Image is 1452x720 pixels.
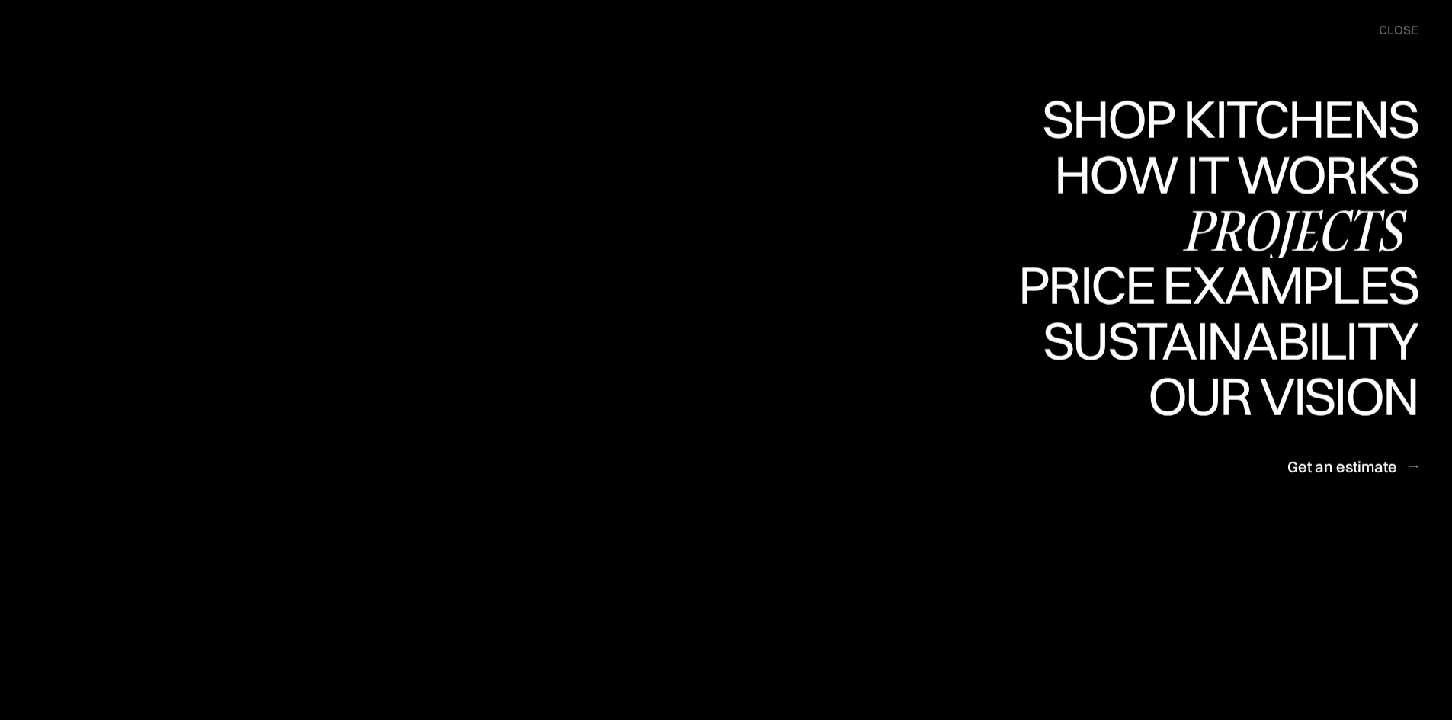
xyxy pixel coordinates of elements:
div: Our vision [1135,423,1418,476]
div: Price examples [1018,258,1418,312]
div: Shop Kitchens [1034,92,1418,146]
div: Shop Kitchens [1034,146,1418,199]
a: SustainabilitySustainability [1030,314,1418,370]
a: Our visionOur vision [1135,370,1418,425]
div: Price examples [1018,312,1418,365]
a: How it worksHow it works [1050,148,1418,203]
div: Projects [1171,203,1418,256]
a: Get an estimate [1287,448,1418,485]
div: Get an estimate [1287,456,1397,477]
div: close [1379,22,1418,39]
div: Sustainability [1030,367,1418,421]
div: menu [1364,15,1418,46]
div: Sustainability [1030,314,1418,367]
a: Shop KitchensShop Kitchens [1034,92,1418,148]
div: How it works [1050,200,1418,254]
div: Our vision [1135,370,1418,423]
div: How it works [1050,147,1418,200]
a: ProjectsProjects [1171,203,1418,258]
a: Price examplesPrice examples [1018,258,1418,314]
